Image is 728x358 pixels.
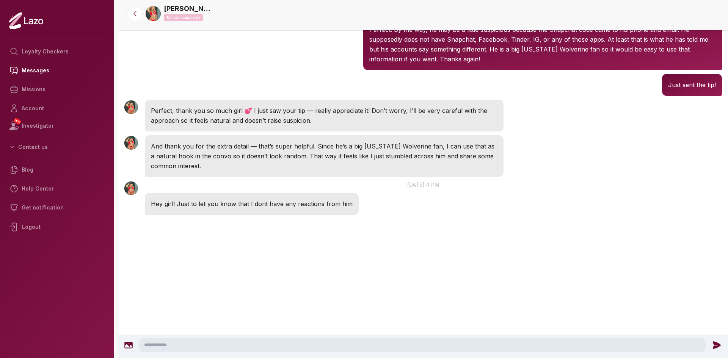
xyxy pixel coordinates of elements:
img: User avatar [124,100,138,114]
p: Hey girl! Just to let you know that I dont have any reactions from him [151,199,353,209]
a: NEWInvestigator [6,118,108,134]
button: Contact us [6,140,108,154]
a: Account [6,99,108,118]
div: Logout [6,217,108,237]
p: Perfect, thank you so much girl 💕 I just saw your tip — really appreciate it! Don’t worry, I’ll b... [151,106,497,125]
img: User avatar [124,136,138,150]
p: Perfect! By the way, he may be a little suspicious because the Snapchat code came to his phone an... [369,25,716,64]
a: Blog [6,160,108,179]
a: Missions [6,80,108,99]
img: 520ecdbb-042a-4e5d-99ca-1af144eed449 [146,6,161,21]
p: Mission completed [164,14,203,21]
p: [DATE] 4 pm [118,181,728,189]
p: And thank you for the extra detail — that’s super helpful. Since he’s a big [US_STATE] Wolverine ... [151,141,497,171]
a: Messages [6,61,108,80]
a: Help Center [6,179,108,198]
span: NEW [13,117,22,125]
a: [PERSON_NAME] [164,3,213,14]
p: Just sent the tip! [668,80,716,90]
a: Get notification [6,198,108,217]
a: Loyalty Checkers [6,42,108,61]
